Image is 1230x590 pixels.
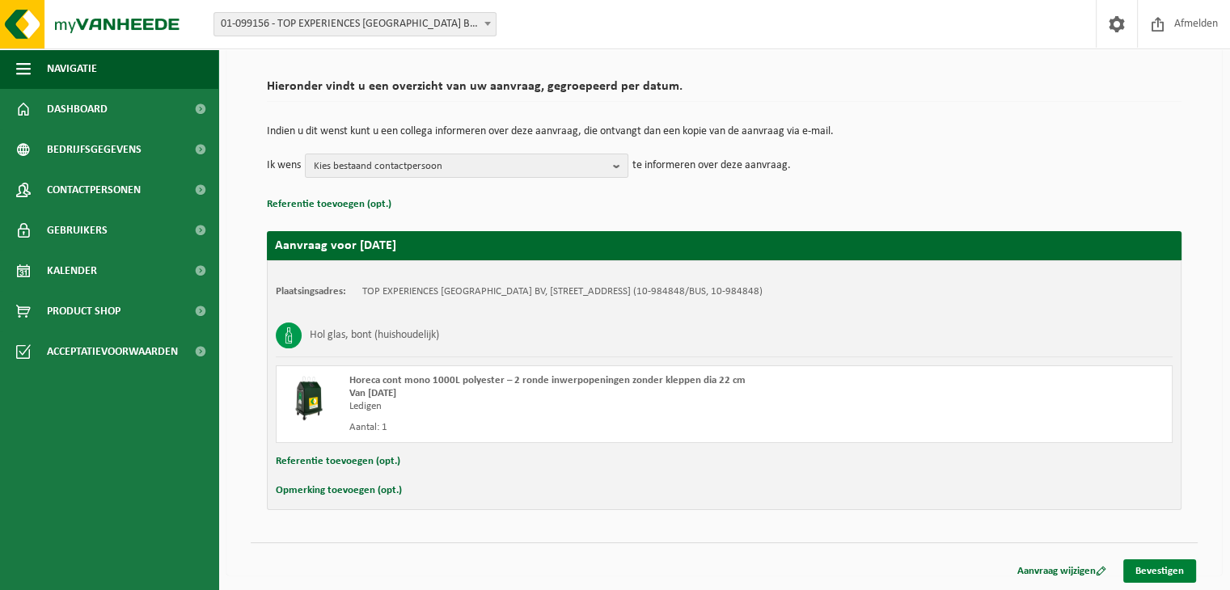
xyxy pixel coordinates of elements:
[267,154,301,178] p: Ik wens
[349,375,746,386] span: Horeca cont mono 1000L polyester – 2 ronde inwerpopeningen zonder kleppen dia 22 cm
[285,374,333,423] img: CR-HR-1C-1000-PES-01.png
[275,239,396,252] strong: Aanvraag voor [DATE]
[349,400,789,413] div: Ledigen
[310,322,439,348] h3: Hol glas, bont (huishoudelijk)
[267,194,391,215] button: Referentie toevoegen (opt.)
[47,170,141,210] span: Contactpersonen
[1005,559,1118,583] a: Aanvraag wijzigen
[47,210,108,251] span: Gebruikers
[267,126,1181,137] p: Indien u dit wenst kunt u een collega informeren over deze aanvraag, die ontvangt dan een kopie v...
[276,451,400,472] button: Referentie toevoegen (opt.)
[1123,559,1196,583] a: Bevestigen
[47,129,142,170] span: Bedrijfsgegevens
[349,421,789,434] div: Aantal: 1
[314,154,607,179] span: Kies bestaand contactpersoon
[305,154,628,178] button: Kies bestaand contactpersoon
[276,286,346,297] strong: Plaatsingsadres:
[362,285,763,298] td: TOP EXPERIENCES [GEOGRAPHIC_DATA] BV, [STREET_ADDRESS] (10-984848/BUS, 10-984848)
[276,480,402,501] button: Opmerking toevoegen (opt.)
[632,154,791,178] p: te informeren over deze aanvraag.
[267,80,1181,102] h2: Hieronder vindt u een overzicht van uw aanvraag, gegroepeerd per datum.
[47,291,120,331] span: Product Shop
[47,48,97,89] span: Navigatie
[47,251,97,291] span: Kalender
[214,13,496,36] span: 01-099156 - TOP EXPERIENCES BELGIUM BV - KEMMEL
[213,12,497,36] span: 01-099156 - TOP EXPERIENCES BELGIUM BV - KEMMEL
[349,388,396,398] strong: Van [DATE]
[47,331,178,372] span: Acceptatievoorwaarden
[47,89,108,129] span: Dashboard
